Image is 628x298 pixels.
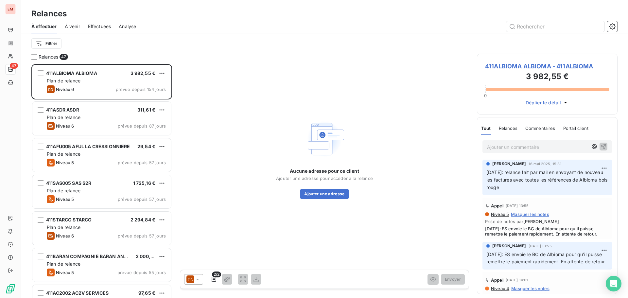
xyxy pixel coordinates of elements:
[119,23,136,30] span: Analyse
[485,219,609,224] span: Prise de notes par
[511,286,549,291] span: Masquer les notes
[46,254,154,259] span: 411BARAN COMPAGNIE BARAN AND CO INVEST
[526,99,561,106] span: Déplier le détail
[300,189,348,199] button: Ajouter une adresse
[138,290,155,296] span: 97,65 €
[523,219,559,224] span: [PERSON_NAME]
[137,144,155,149] span: 29,54 €
[116,87,166,92] span: prévue depuis 154 jours
[10,63,18,69] span: 47
[31,8,67,20] h3: Relances
[136,254,161,259] span: 2 000,03 €
[606,276,621,291] div: Open Intercom Messenger
[484,93,487,98] span: 0
[56,270,74,275] span: Niveau 5
[88,23,111,30] span: Effectuées
[47,188,80,193] span: Plan de relance
[481,126,491,131] span: Tout
[506,204,529,208] span: [DATE] 13:55
[5,284,16,294] img: Logo LeanPay
[276,176,373,181] span: Ajouter une adresse pour accéder à la relance
[56,233,74,238] span: Niveau 6
[499,126,517,131] span: Relances
[486,252,606,265] span: [DATE]: ES envoie le BC de Albioma pour qu'il puisse remettre le paiement rapidement. En attente ...
[46,217,92,222] span: 411STARCO STARCO
[47,261,80,267] span: Plan de relance
[56,160,74,165] span: Niveau 5
[137,107,155,113] span: 311,61 €
[47,151,80,157] span: Plan de relance
[563,126,588,131] span: Portail client
[118,160,166,165] span: prévue depuis 57 jours
[47,78,80,83] span: Plan de relance
[31,23,57,30] span: À effectuer
[524,99,571,106] button: Déplier le détail
[441,274,465,285] button: Envoyer
[491,277,504,283] span: Appel
[60,54,68,60] span: 47
[506,278,528,282] span: [DATE] 14:01
[491,203,504,208] span: Appel
[47,114,80,120] span: Plan de relance
[118,197,166,202] span: prévue depuis 57 jours
[133,180,156,186] span: 1 725,16 €
[525,126,555,131] span: Commentaires
[31,64,172,298] div: grid
[490,286,509,291] span: Niveau 4
[511,212,549,217] span: Masquer les notes
[46,180,92,186] span: 411SAS005 SAS S2R
[47,224,80,230] span: Plan de relance
[131,217,156,222] span: 2 294,84 €
[529,162,562,166] span: 16 mai 2025, 15:31
[118,123,166,129] span: prévue depuis 87 jours
[212,272,221,277] span: 2/2
[290,168,359,174] span: Aucune adresse pour ce client
[492,161,526,167] span: [PERSON_NAME]
[486,169,609,190] span: [DATE]: relance fait par mail en envoyant de nouveau les factures avec toutes les références de A...
[485,71,609,84] h3: 3 982,55 €
[118,233,166,238] span: prévue depuis 57 jours
[506,21,604,32] input: Rechercher
[131,70,156,76] span: 3 982,55 €
[46,144,130,149] span: 411AFU005 AFUL LA CRESSIONNIERE
[39,54,58,60] span: Relances
[46,70,97,76] span: 411ALBIOMA ALBIOMA
[56,197,74,202] span: Niveau 5
[485,226,609,237] span: [DATE]: ES envoie le BC de Albioma pour qu'il puisse remettre le paiement rapidement. En attente ...
[485,62,609,71] span: 411ALBIOMA ALBIOMA - 411ALBIOMA
[492,243,526,249] span: [PERSON_NAME]
[46,107,79,113] span: 411ASDR ASDR
[31,38,61,49] button: Filtrer
[304,118,345,160] img: Empty state
[490,212,509,217] span: Niveau 5
[117,270,166,275] span: prévue depuis 55 jours
[56,87,74,92] span: Niveau 6
[5,4,16,14] div: EM
[56,123,74,129] span: Niveau 6
[46,290,109,296] span: 411AC2002 AC2V SERVICES
[65,23,80,30] span: À venir
[529,244,552,248] span: [DATE] 13:55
